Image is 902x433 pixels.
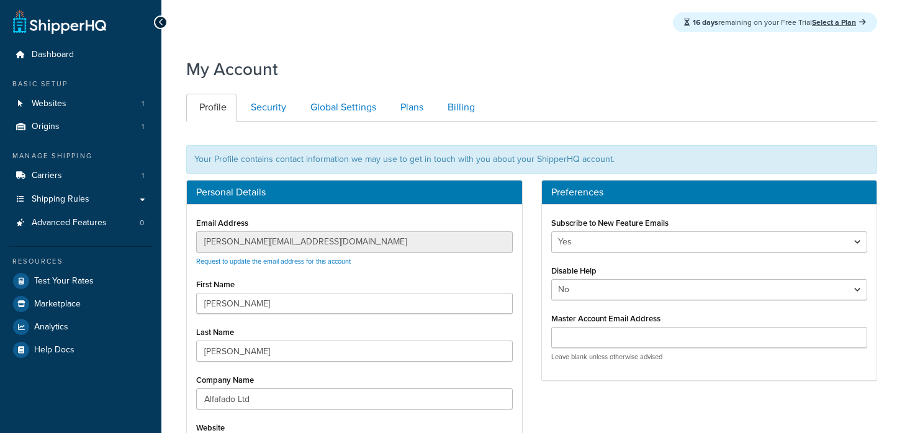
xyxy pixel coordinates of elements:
div: Basic Setup [9,79,152,89]
span: Test Your Rates [34,276,94,287]
span: Origins [32,122,60,132]
span: Advanced Features [32,218,107,228]
div: Your Profile contains contact information we may use to get in touch with you about your ShipperH... [186,145,877,174]
li: Advanced Features [9,212,152,234]
a: Select a Plan [812,17,866,28]
span: Analytics [34,322,68,333]
div: Manage Shipping [9,151,152,161]
p: Leave blank unless otherwise advised [551,352,868,362]
span: 1 [142,99,144,109]
a: Profile [186,94,237,122]
a: Dashboard [9,43,152,66]
li: Carriers [9,164,152,187]
h3: Personal Details [196,187,513,198]
div: Resources [9,256,152,267]
label: Website [196,423,225,432]
h1: My Account [186,57,278,81]
label: Subscribe to New Feature Emails [551,218,669,228]
a: Shipping Rules [9,188,152,211]
label: Email Address [196,218,248,228]
li: Websites [9,92,152,115]
li: Origins [9,115,152,138]
a: Analytics [9,316,152,338]
a: Security [238,94,296,122]
a: Plans [387,94,433,122]
a: Test Your Rates [9,270,152,292]
a: Help Docs [9,339,152,361]
a: Origins 1 [9,115,152,138]
label: Master Account Email Address [551,314,661,323]
span: Dashboard [32,50,74,60]
label: Company Name [196,375,254,385]
span: Marketplace [34,299,81,310]
a: Carriers 1 [9,164,152,187]
a: Advanced Features 0 [9,212,152,234]
div: remaining on your Free Trial [673,12,877,32]
span: Help Docs [34,345,74,355]
label: Last Name [196,328,234,337]
label: First Name [196,280,235,289]
label: Disable Help [551,266,597,275]
span: 1 [142,171,144,181]
a: Billing [435,94,485,122]
a: ShipperHQ Home [13,9,106,34]
span: 0 [140,218,144,228]
a: Request to update the email address for this account [196,256,351,266]
a: Marketplace [9,293,152,315]
span: 1 [142,122,144,132]
span: Carriers [32,171,62,181]
h3: Preferences [551,187,868,198]
span: Shipping Rules [32,194,89,205]
strong: 16 days [693,17,718,28]
a: Global Settings [297,94,386,122]
span: Websites [32,99,66,109]
a: Websites 1 [9,92,152,115]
